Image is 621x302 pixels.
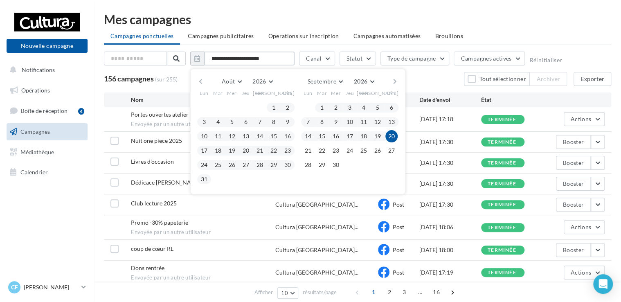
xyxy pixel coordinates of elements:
[240,159,252,171] button: 27
[419,159,481,167] div: [DATE] 17:30
[488,160,516,166] div: terminée
[198,144,210,157] button: 17
[430,286,443,299] span: 16
[564,266,605,279] button: Actions
[330,130,342,142] button: 16
[454,52,525,65] button: Campagnes actives
[488,202,516,207] div: terminée
[200,90,209,97] span: Lun
[268,32,339,39] span: Operations sur inscription
[529,57,562,63] button: Réinitialiser
[227,90,237,97] span: Mer
[331,90,341,97] span: Mer
[302,130,314,142] button: 14
[344,130,356,142] button: 17
[351,76,377,87] button: 2026
[371,130,384,142] button: 19
[316,159,328,171] button: 29
[253,90,295,97] span: [PERSON_NAME]
[385,130,398,142] button: 20
[226,116,238,128] button: 5
[488,225,516,230] div: terminée
[344,116,356,128] button: 10
[571,223,591,230] span: Actions
[302,159,314,171] button: 28
[20,128,50,135] span: Campagnes
[371,101,384,114] button: 5
[488,270,516,275] div: terminée
[593,274,613,294] div: Open Intercom Messenger
[131,158,174,165] span: Livres d'occasion
[299,52,335,65] button: Canal
[419,223,481,231] div: [DATE] 18:06
[240,144,252,157] button: 20
[131,219,188,226] span: Promo -30% papeterie
[198,173,210,185] button: 31
[240,116,252,128] button: 6
[435,32,463,39] span: Brouillons
[330,101,342,114] button: 2
[254,116,266,128] button: 7
[571,115,591,122] span: Actions
[556,135,591,149] button: Booster
[5,164,89,181] a: Calendrier
[188,32,254,39] span: Campagnes publicitaires
[281,101,294,114] button: 2
[316,144,328,157] button: 22
[198,130,210,142] button: 10
[131,200,177,207] span: Club lecture 2025
[419,268,481,277] div: [DATE] 17:19
[387,90,396,97] span: Dim
[344,144,356,157] button: 24
[226,144,238,157] button: 19
[20,169,48,176] span: Calendrier
[574,72,611,86] button: Exporter
[104,74,154,83] span: 156 campagnes
[212,116,224,128] button: 4
[212,159,224,171] button: 25
[5,82,89,99] a: Opérations
[358,116,370,128] button: 11
[281,130,294,142] button: 16
[198,159,210,171] button: 24
[316,116,328,128] button: 8
[277,287,298,299] button: 10
[330,159,342,171] button: 30
[21,87,50,94] span: Opérations
[346,90,354,97] span: Jeu
[212,130,224,142] button: 11
[564,112,605,126] button: Actions
[464,72,529,86] button: Tout sélectionner
[419,180,481,188] div: [DATE] 17:30
[385,144,398,157] button: 27
[24,283,78,291] p: [PERSON_NAME]
[354,78,367,85] span: 2026
[283,90,292,97] span: Dim
[131,245,173,252] span: coup de cœur RL
[383,286,396,299] span: 2
[5,123,89,140] a: Campagnes
[131,264,164,271] span: Dons rentrée
[308,78,336,85] span: Septembre
[330,116,342,128] button: 9
[564,220,605,234] button: Actions
[131,229,275,236] span: Envoyée par un autre utilisateur
[419,96,481,104] div: Date d'envoi
[249,76,276,87] button: 2026
[461,55,511,62] span: Campagnes actives
[556,243,591,257] button: Booster
[371,144,384,157] button: 26
[254,130,266,142] button: 14
[218,76,245,87] button: Août
[392,246,404,253] span: Post
[414,286,427,299] span: ...
[398,286,411,299] span: 3
[7,39,88,53] button: Nouvelle campagne
[385,116,398,128] button: 13
[340,52,376,65] button: Statut
[385,101,398,114] button: 6
[317,90,327,97] span: Mar
[481,96,543,104] div: État
[222,78,235,85] span: Août
[11,283,18,291] span: CF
